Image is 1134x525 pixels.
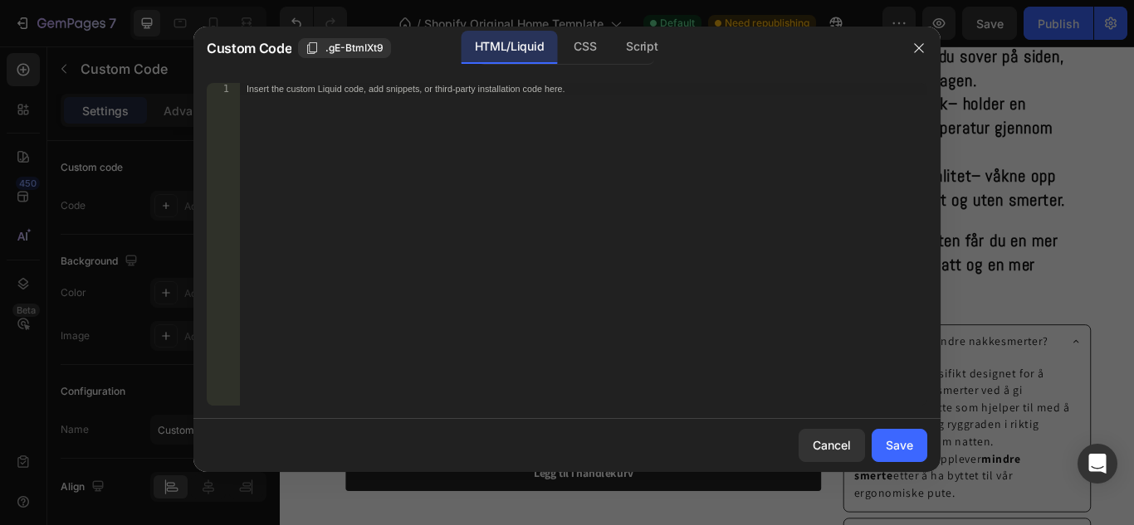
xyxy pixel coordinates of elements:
img: 175614054268ac93fecb7ae7959494 [511,100,623,211]
div: 699,00 kr [76,292,175,325]
button: Cancel [799,429,865,462]
span: .gE-BtmIXt9 [325,41,384,56]
h1: Baklengs Ergonomisk Pute [76,211,631,250]
div: Legg til i handlekurv [296,489,412,507]
div: CSS [560,31,609,64]
img: 175621582368adba0f695628104879 [165,100,276,211]
div: Open Intercom Messenger [1078,444,1117,484]
button: Save [872,429,927,462]
p: Med denne puten får du en mer avslappende natt og en mer energisk dag. [656,212,946,296]
strong: Pustende trekk [656,54,779,80]
div: HTML/Liquid [462,31,557,64]
button: .gE-BtmIXt9 [298,38,391,58]
span: Lys Grå [90,423,137,440]
div: Custom Code [97,306,168,321]
p: Puten er spesifikt designet for å redusere nakkesmerter ved å gi ergonomisk støtte som hjelper ti... [669,372,933,471]
strong: Ja! [669,372,689,390]
img: 175621582368adba0f7a1035072972 [396,100,507,211]
div: Script [613,31,671,64]
div: 1.165,00 kr [182,292,290,325]
img: 175614054268ac93fe74b295245079 [281,100,392,211]
strong: mindre smerte [669,472,864,509]
p: Kan puten lindre nakkesmerter? [694,334,896,354]
div: 1 [207,83,240,95]
div: Save [886,436,913,454]
span: Custom Code [207,38,291,58]
div: Cancel [813,436,851,454]
div: Insert the custom Liquid code, add snippets, or third-party installation code here. [247,83,852,94]
span: Custom code [76,343,631,362]
p: 2,500+ Verifiserte Anmeldelser [161,255,291,271]
button: Legg til i handlekurv [76,478,631,518]
pre: 40% off [296,299,352,319]
strong: Bedre søvnkvalitet [656,138,806,163]
legend: Farge: [PERSON_NAME] [76,379,232,402]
